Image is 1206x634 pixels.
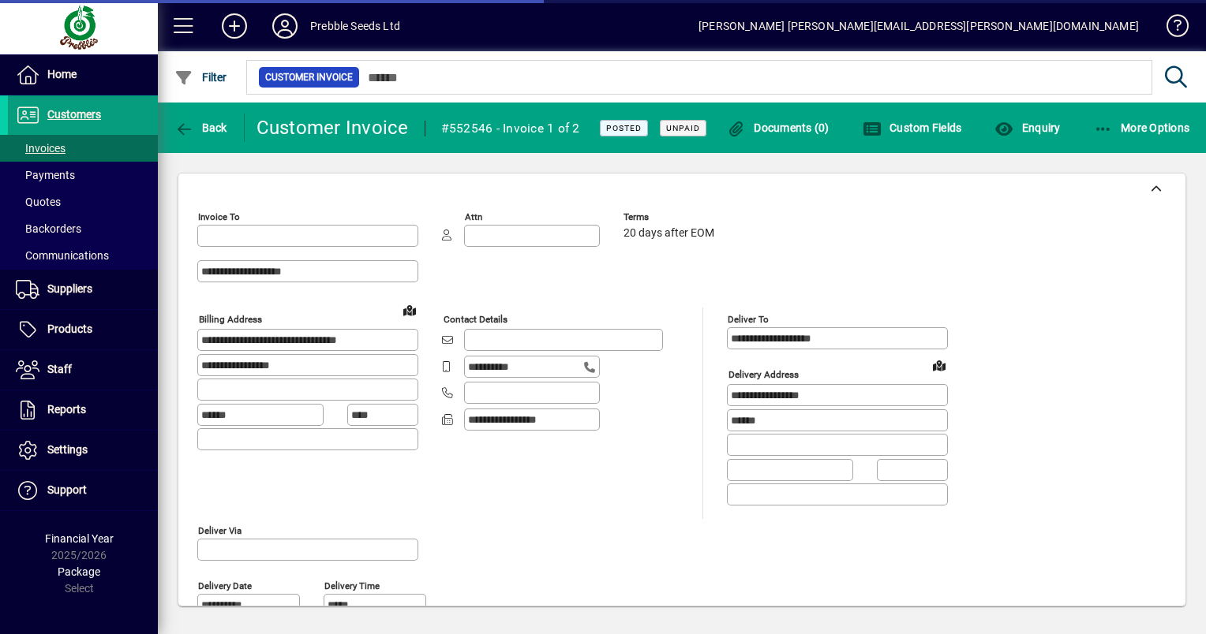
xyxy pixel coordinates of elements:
[8,188,158,215] a: Quotes
[666,123,700,133] span: Unpaid
[727,121,830,134] span: Documents (0)
[47,108,101,121] span: Customers
[47,282,92,295] span: Suppliers
[8,390,158,430] a: Reports
[465,211,482,222] mat-label: Attn
[209,12,260,40] button: Add
[863,121,962,134] span: Custom Fields
[310,13,400,39] div: Prebble Seeds Ltd
[198,580,252,591] mat-label: Delivery date
[8,55,158,95] a: Home
[324,580,380,591] mat-label: Delivery time
[8,162,158,188] a: Payments
[47,68,77,80] span: Home
[8,431,158,470] a: Settings
[624,212,718,222] span: Terms
[170,63,231,91] button: Filter
[994,121,1060,134] span: Enquiry
[198,524,242,535] mat-label: Deliver via
[8,350,158,390] a: Staff
[265,69,353,85] span: Customer Invoice
[47,403,86,416] span: Reports
[1094,121,1190,134] span: More Options
[1090,114,1194,142] button: More Options
[47,363,72,375] span: Staff
[624,227,714,240] span: 20 days after EOM
[8,135,158,162] a: Invoices
[16,249,109,262] span: Communications
[991,114,1064,142] button: Enquiry
[723,114,833,142] button: Documents (0)
[260,12,310,40] button: Profile
[16,142,66,155] span: Invoices
[397,297,422,323] a: View on map
[927,352,952,378] a: View on map
[47,323,92,335] span: Products
[1155,3,1186,54] a: Knowledge Base
[8,270,158,309] a: Suppliers
[8,242,158,269] a: Communications
[47,443,88,456] span: Settings
[16,196,61,208] span: Quotes
[174,71,227,84] span: Filter
[728,314,769,325] mat-label: Deliver To
[8,471,158,510] a: Support
[45,532,114,545] span: Financial Year
[606,123,642,133] span: Posted
[441,116,580,141] div: #552546 - Invoice 1 of 2
[47,483,87,496] span: Support
[8,310,158,349] a: Products
[16,169,75,181] span: Payments
[8,215,158,242] a: Backorders
[257,115,409,140] div: Customer Invoice
[16,222,81,235] span: Backorders
[859,114,966,142] button: Custom Fields
[158,114,245,142] app-page-header-button: Back
[198,211,240,222] mat-label: Invoice To
[170,114,231,142] button: Back
[174,121,227,134] span: Back
[58,565,100,578] span: Package
[699,13,1139,39] div: [PERSON_NAME] [PERSON_NAME][EMAIL_ADDRESS][PERSON_NAME][DOMAIN_NAME]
